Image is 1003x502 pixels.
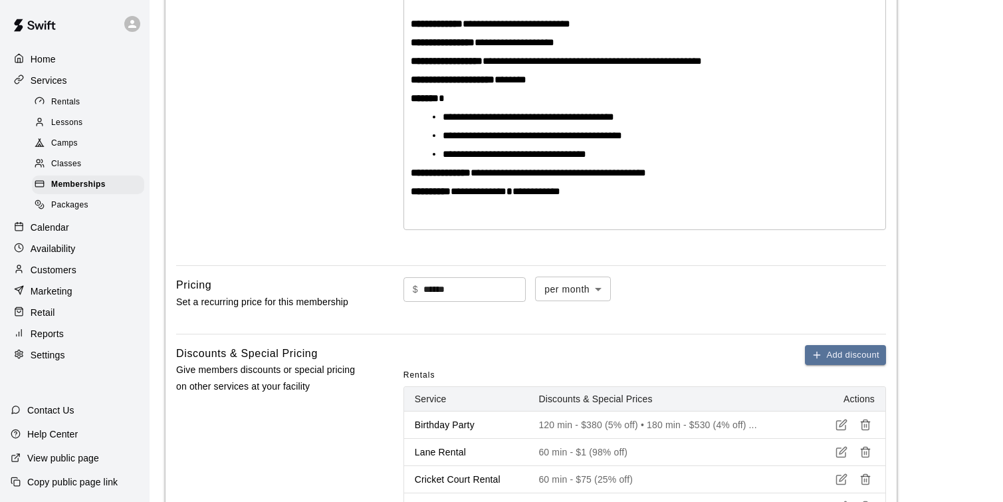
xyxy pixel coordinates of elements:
[32,134,144,153] div: Camps
[32,93,144,112] div: Rentals
[27,428,78,441] p: Help Center
[31,242,76,255] p: Availability
[32,134,150,154] a: Camps
[31,327,64,340] p: Reports
[27,404,74,417] p: Contact Us
[31,74,67,87] p: Services
[11,239,139,259] a: Availability
[31,306,55,319] p: Retail
[415,418,518,432] p: Birthday Party
[413,283,418,297] p: $
[176,277,211,294] h6: Pricing
[51,96,80,109] span: Rentals
[11,260,139,280] a: Customers
[32,195,150,216] a: Packages
[535,277,611,301] div: per month
[11,217,139,237] a: Calendar
[32,155,144,174] div: Classes
[31,221,69,234] p: Calendar
[32,175,150,195] a: Memberships
[27,475,118,489] p: Copy public page link
[528,387,806,412] th: Discounts & Special Prices
[32,114,144,132] div: Lessons
[11,345,139,365] a: Settings
[176,294,361,311] p: Set a recurring price for this membership
[51,178,106,191] span: Memberships
[415,473,518,486] p: Cricket Court Rental
[176,362,361,395] p: Give members discounts or special pricing on other services at your facility
[11,49,139,69] a: Home
[32,196,144,215] div: Packages
[32,112,150,133] a: Lessons
[11,281,139,301] a: Marketing
[11,324,139,344] a: Reports
[31,348,65,362] p: Settings
[176,345,318,362] h6: Discounts & Special Pricing
[27,451,99,465] p: View public page
[32,92,150,112] a: Rentals
[32,154,150,175] a: Classes
[31,53,56,66] p: Home
[51,116,83,130] span: Lessons
[31,263,76,277] p: Customers
[11,70,139,90] a: Services
[51,137,78,150] span: Camps
[31,285,72,298] p: Marketing
[403,365,435,386] span: Rentals
[538,473,795,486] p: 60 min - $75 (25% off)
[538,418,795,432] p: 120 min - $380 (5% off) • 180 min - $530 (4% off) ...
[32,176,144,194] div: Memberships
[51,199,88,212] span: Packages
[404,387,528,412] th: Service
[51,158,81,171] span: Classes
[415,445,518,459] p: Lane Rental
[11,303,139,322] a: Retail
[806,387,885,412] th: Actions
[805,345,886,366] button: Add discount
[538,445,795,459] p: 60 min - $1 (98% off)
